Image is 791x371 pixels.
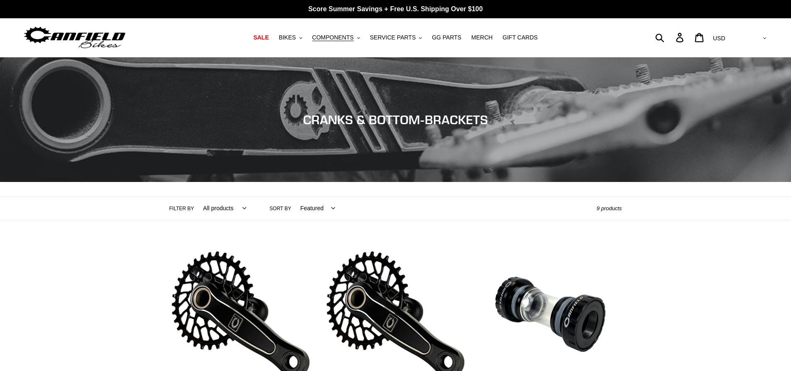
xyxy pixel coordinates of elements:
span: GIFT CARDS [502,34,538,41]
span: COMPONENTS [312,34,354,41]
span: 9 products [597,205,622,211]
a: SALE [249,32,273,43]
button: COMPONENTS [308,32,364,43]
span: GG PARTS [432,34,461,41]
input: Search [660,28,681,47]
span: CRANKS & BOTTOM-BRACKETS [303,112,488,127]
a: MERCH [467,32,497,43]
label: Filter by [169,205,194,212]
label: Sort by [269,205,291,212]
span: SERVICE PARTS [370,34,416,41]
button: BIKES [274,32,306,43]
a: GG PARTS [428,32,465,43]
span: SALE [253,34,269,41]
span: MERCH [471,34,492,41]
a: GIFT CARDS [498,32,542,43]
img: Canfield Bikes [23,25,127,51]
button: SERVICE PARTS [366,32,426,43]
span: BIKES [279,34,296,41]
